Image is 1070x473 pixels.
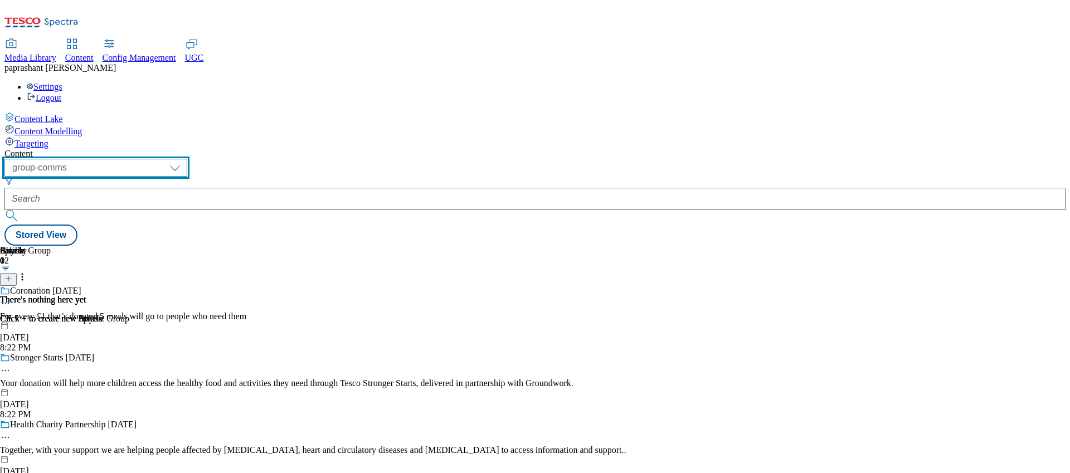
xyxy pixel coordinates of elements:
[185,53,204,62] span: UGC
[4,53,56,62] span: Media Library
[4,124,1066,136] a: Content Modelling
[4,136,1066,149] a: Targeting
[4,63,13,72] span: pa
[4,149,1066,159] div: Content
[4,225,77,246] button: Stored View
[27,93,61,103] a: Logout
[65,40,94,63] a: Content
[65,53,94,62] span: Content
[185,40,204,63] a: UGC
[10,353,94,363] div: Stronger Starts [DATE]
[27,82,62,91] a: Settings
[4,177,13,186] svg: Search Filters
[13,63,116,72] span: prashant [PERSON_NAME]
[14,139,48,148] span: Targeting
[4,40,56,63] a: Media Library
[4,188,1066,210] input: Search
[10,420,137,430] div: Health Charity Partnership [DATE]
[103,53,176,62] span: Config Management
[14,126,82,136] span: Content Modelling
[14,114,63,124] span: Content Lake
[4,112,1066,124] a: Content Lake
[103,40,176,63] a: Config Management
